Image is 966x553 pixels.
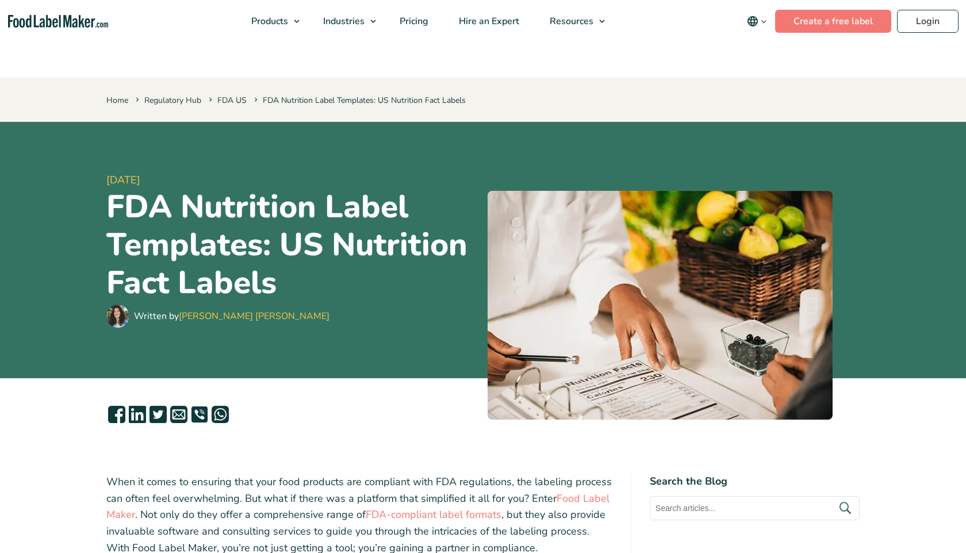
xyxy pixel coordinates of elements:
[217,95,247,106] a: FDA US
[179,310,329,322] a: [PERSON_NAME] [PERSON_NAME]
[455,15,520,28] span: Hire an Expert
[320,15,366,28] span: Industries
[366,508,501,521] a: FDA-compliant label formats
[396,15,430,28] span: Pricing
[134,309,329,323] div: Written by
[106,172,478,188] span: [DATE]
[106,188,478,302] h1: FDA Nutrition Label Templates: US Nutrition Fact Labels
[650,496,860,520] input: Search articles...
[546,15,595,28] span: Resources
[106,95,128,106] a: Home
[106,305,129,328] img: Maria Abi Hanna - Food Label Maker
[650,474,860,489] h4: Search the Blog
[144,95,201,106] a: Regulatory Hub
[897,10,959,33] a: Login
[775,10,891,33] a: Create a free label
[248,15,289,28] span: Products
[252,95,466,106] span: FDA Nutrition Label Templates: US Nutrition Fact Labels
